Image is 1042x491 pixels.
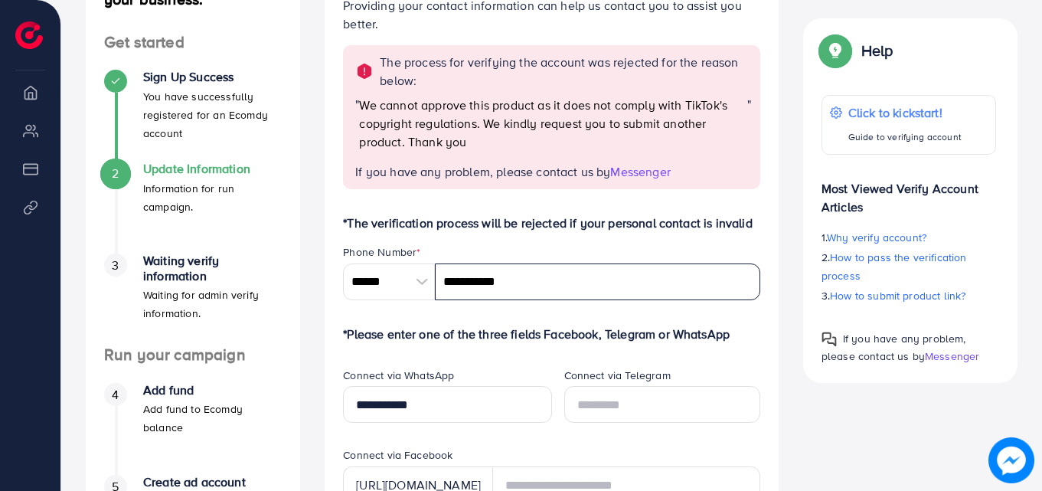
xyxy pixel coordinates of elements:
label: Connect via Telegram [564,368,671,383]
h4: Waiting verify information [143,254,282,283]
p: *Please enter one of the three fields Facebook, Telegram or WhatsApp [343,325,760,343]
span: We cannot approve this product as it does not comply with TikTok's copyright regulations. We kind... [359,97,727,150]
label: Connect via Facebook [343,447,452,463]
p: Add fund to Ecomdy balance [143,400,282,437]
h4: Create ad account [143,475,282,489]
h4: Update Information [143,162,282,176]
p: Help [861,41,893,60]
span: 3 [112,257,119,274]
h4: Add fund [143,383,282,398]
p: Most Viewed Verify Account Articles [822,167,996,216]
img: image [988,437,1034,483]
p: Guide to verifying account [848,128,962,146]
label: Connect via WhatsApp [343,368,454,383]
img: Popup guide [822,37,849,64]
p: The process for verifying the account was rejected for the reason below: [380,53,751,90]
label: Phone Number [343,244,420,260]
span: If you have any problem, please contact us by [355,163,610,180]
img: alert [355,62,374,80]
p: 3. [822,286,996,305]
span: Why verify account? [827,230,926,245]
h4: Get started [86,33,300,52]
p: *The verification process will be rejected if your personal contact is invalid [343,214,760,232]
span: " [747,96,751,163]
span: " [355,96,359,163]
span: If you have any problem, please contact us by [822,331,966,364]
li: Sign Up Success [86,70,300,162]
span: Messenger [925,349,979,364]
li: Update Information [86,162,300,254]
span: 4 [112,386,119,404]
span: How to pass the verification process [822,250,967,283]
span: Messenger [610,163,670,180]
h4: Sign Up Success [143,70,282,84]
p: Waiting for admin verify information. [143,286,282,322]
p: Information for run campaign. [143,179,282,216]
p: You have successfully registered for an Ecomdy account [143,87,282,142]
p: Click to kickstart! [848,103,962,122]
p: 1. [822,228,996,247]
li: Add fund [86,383,300,475]
img: Popup guide [822,332,837,347]
span: 2 [112,165,119,182]
span: How to submit product link? [830,288,965,303]
p: 2. [822,248,996,285]
h4: Run your campaign [86,345,300,365]
img: logo [15,21,43,49]
li: Waiting verify information [86,254,300,345]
